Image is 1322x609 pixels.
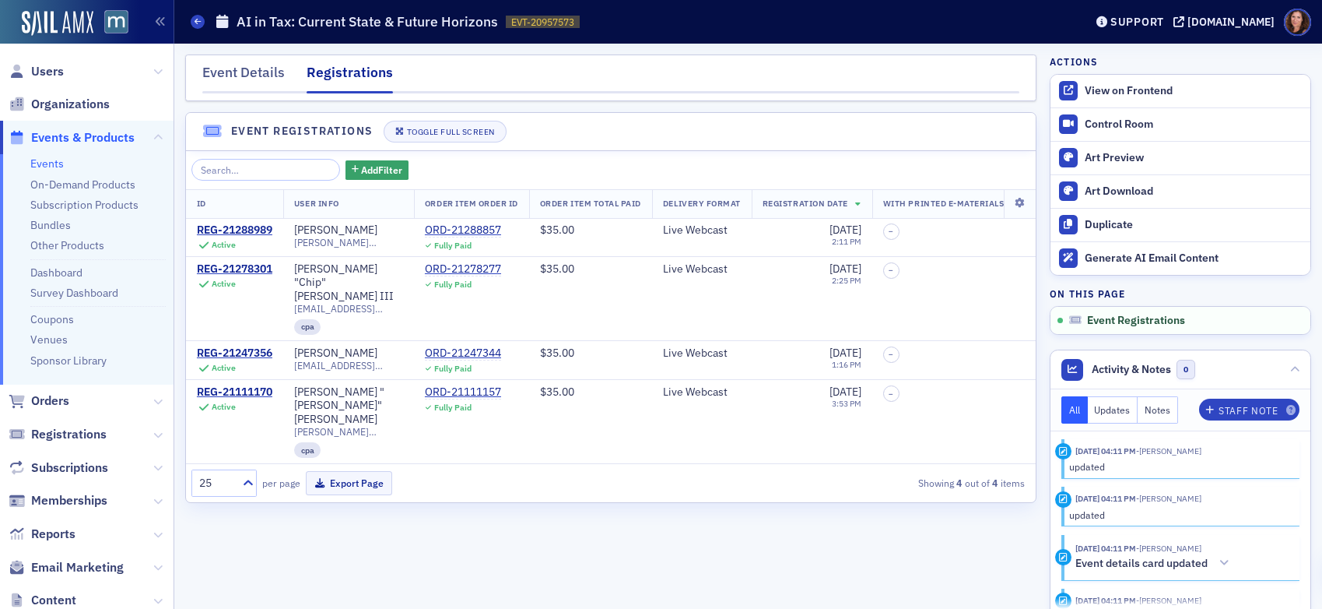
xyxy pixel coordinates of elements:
[31,459,108,477] span: Subscriptions
[31,592,76,609] span: Content
[829,262,861,276] span: [DATE]
[31,129,135,146] span: Events & Products
[829,385,861,399] span: [DATE]
[30,286,118,300] a: Survey Dashboard
[384,121,507,143] button: Toggle Full Screen
[425,262,501,276] div: ORD-21278277
[199,475,233,491] div: 25
[832,398,861,409] time: 3:53 PM
[30,312,74,326] a: Coupons
[889,266,893,275] span: –
[9,492,107,509] a: Memberships
[294,262,403,304] div: [PERSON_NAME] "Chip" [PERSON_NAME] III
[1055,549,1071,565] div: Activity
[832,236,861,247] time: 2:11 PM
[1075,445,1136,456] time: 9/3/2025 04:11 PM
[1136,595,1201,606] span: Natalie Antonakas
[434,241,472,251] div: Fully Paid
[345,160,409,180] button: AddFilter
[511,16,574,29] span: EVT-20957573
[540,198,641,209] span: Order Item Total Paid
[1050,241,1310,275] button: Generate AI Email Content
[1050,55,1098,69] h4: Actions
[1050,141,1310,174] a: Art Preview
[1075,595,1136,606] time: 9/3/2025 04:11 PM
[1055,443,1071,459] div: Update
[832,359,861,370] time: 1:16 PM
[1173,16,1280,27] button: [DOMAIN_NAME]
[30,157,64,171] a: Events
[407,128,495,136] div: Toggle Full Screen
[889,350,893,359] span: –
[1110,15,1164,29] div: Support
[9,459,108,477] a: Subscriptions
[294,360,403,371] span: [EMAIL_ADDRESS][DOMAIN_NAME]
[30,198,139,212] a: Subscription Products
[191,159,340,181] input: Search…
[1085,151,1303,165] div: Art Preview
[212,402,236,412] div: Active
[9,526,75,543] a: Reports
[197,262,272,276] a: REG-21278301
[30,266,82,280] a: Dashboard
[1050,174,1310,208] a: Art Download
[954,476,965,490] strong: 4
[1055,593,1071,609] div: Update
[306,471,392,495] button: Export Page
[294,385,403,427] a: [PERSON_NAME] "[PERSON_NAME]" [PERSON_NAME]
[262,476,300,490] label: per page
[237,12,498,31] h1: AI in Tax: Current State & Future Horizons
[9,63,64,80] a: Users
[425,224,501,238] a: ORD-21288857
[30,178,135,192] a: On-Demand Products
[104,10,128,34] img: SailAMX
[1136,445,1201,456] span: Natalie Antonakas
[1187,15,1275,29] div: [DOMAIN_NAME]
[829,223,861,237] span: [DATE]
[294,347,377,361] a: [PERSON_NAME]
[425,385,501,400] a: ORD-21111157
[1092,361,1171,378] span: Activity & Notes
[307,62,393,93] div: Registrations
[197,224,272,238] a: REG-21288989
[22,11,93,36] img: SailAMX
[197,198,206,209] span: ID
[763,198,848,209] span: Registration Date
[1085,84,1303,98] div: View on Frontend
[1085,118,1303,132] div: Control Room
[231,123,373,139] h4: Event Registrations
[30,333,68,347] a: Venues
[434,280,472,290] div: Fully Paid
[663,347,741,361] div: Live Webcast
[889,227,893,236] span: –
[212,279,236,289] div: Active
[294,237,403,248] span: [PERSON_NAME][EMAIL_ADDRESS][PERSON_NAME][DOMAIN_NAME]
[1087,314,1185,328] span: Event Registrations
[31,426,107,443] span: Registrations
[31,63,64,80] span: Users
[540,223,574,237] span: $35.00
[9,426,107,443] a: Registrations
[212,240,236,250] div: Active
[1075,555,1235,572] button: Event details card updated
[30,238,104,252] a: Other Products
[540,385,574,399] span: $35.00
[9,96,110,113] a: Organizations
[1075,543,1136,554] time: 9/3/2025 04:11 PM
[425,347,501,361] a: ORD-21247344
[1055,491,1071,508] div: Update
[294,198,339,209] span: User Info
[294,426,403,438] span: [PERSON_NAME][EMAIL_ADDRESS][DOMAIN_NAME]
[197,385,272,400] a: REG-21111170
[1069,459,1289,473] div: updated
[1136,543,1201,554] span: Natalie Antonakas
[294,224,377,238] div: [PERSON_NAME]
[829,346,861,360] span: [DATE]
[1085,185,1303,199] div: Art Download
[663,198,741,209] span: Delivery Format
[1136,493,1201,504] span: Natalie Antonakas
